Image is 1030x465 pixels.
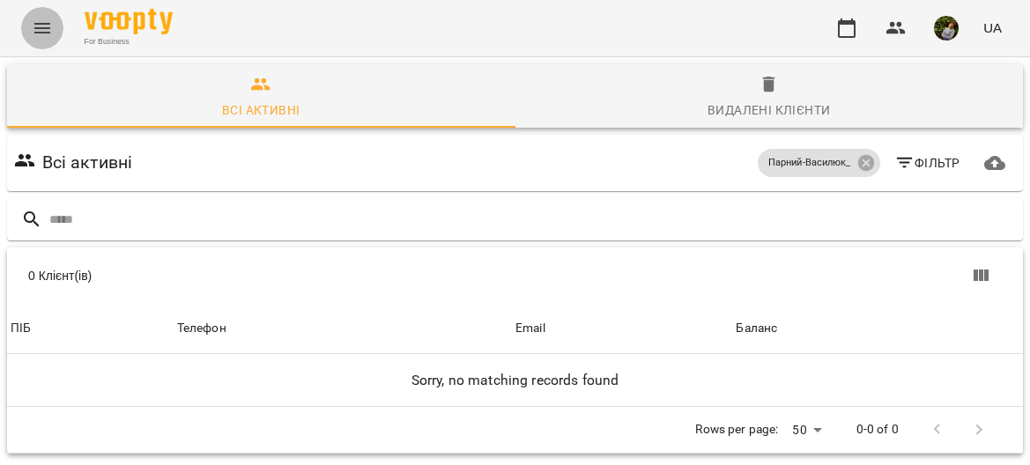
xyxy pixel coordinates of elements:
[11,318,170,339] span: ПІБ
[177,318,226,339] div: Телефон
[856,421,899,439] p: 0-0 of 0
[515,318,545,339] div: Email
[177,318,226,339] div: Sort
[768,156,851,171] p: Парний-Василюк_
[708,100,830,121] div: Видалені клієнти
[976,11,1009,44] button: UA
[85,9,173,34] img: Voopty Logo
[960,255,1002,297] button: Вигляд колонок
[758,149,880,177] div: Парний-Василюк_
[736,318,1019,339] span: Баланс
[28,267,526,284] div: 0 Клієнт(ів)
[515,318,545,339] div: Sort
[515,318,730,339] span: Email
[85,36,173,48] span: For Business
[887,147,967,179] button: Фільтр
[11,318,31,339] div: Sort
[222,100,300,121] div: Всі активні
[983,18,1002,37] span: UA
[7,247,1023,304] div: Table Toolbar
[177,318,508,339] span: Телефон
[736,318,777,339] div: Sort
[11,318,31,339] div: ПІБ
[695,421,778,439] p: Rows per page:
[934,16,959,41] img: b75e9dd987c236d6cf194ef640b45b7d.jpg
[42,149,133,176] h6: Всі активні
[894,152,960,173] span: Фільтр
[11,368,1019,393] h6: Sorry, no matching records found
[785,417,827,443] div: 50
[736,318,777,339] div: Баланс
[21,7,63,49] button: Menu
